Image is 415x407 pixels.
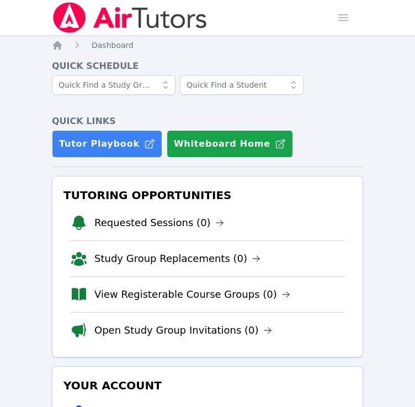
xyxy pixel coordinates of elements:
[52,115,363,128] h4: Quick Links
[52,2,208,33] img: Air Tutors
[92,40,134,51] a: Dashboard
[52,60,363,73] h4: Quick Schedule
[52,40,363,51] nav: Breadcrumb
[94,323,272,338] a: Open Study Group Invitations (0)
[94,287,290,302] a: View Registerable Course Groups (0)
[94,251,260,266] a: Study Group Replacements (0)
[52,75,175,95] input: Quick Find a Study Group
[167,130,293,158] button: Whiteboard Home
[180,75,304,95] input: Quick Find a Student
[61,376,354,395] h3: Your Account
[94,215,224,231] a: Requested Sessions (0)
[92,41,134,50] span: Dashboard
[61,185,354,205] h3: Tutoring Opportunities
[52,130,162,158] a: Tutor Playbook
